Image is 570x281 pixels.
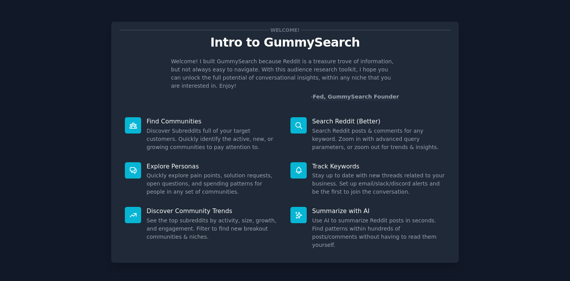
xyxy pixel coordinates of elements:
[147,117,280,125] p: Find Communities
[311,93,399,101] div: -
[147,162,280,170] p: Explore Personas
[171,57,399,90] p: Welcome! I built GummySearch because Reddit is a treasure trove of information, but not always ea...
[312,127,445,151] dd: Search Reddit posts & comments for any keyword. Zoom in with advanced query parameters, or zoom o...
[313,94,399,100] a: Fed, GummySearch Founder
[312,217,445,249] dd: Use AI to summarize Reddit posts in seconds. Find patterns within hundreds of posts/comments with...
[312,162,445,170] p: Track Keywords
[147,207,280,215] p: Discover Community Trends
[312,172,445,196] dd: Stay up to date with new threads related to your business. Set up email/slack/discord alerts and ...
[269,26,301,34] span: Welcome!
[147,217,280,241] dd: See the top subreddits by activity, size, growth, and engagement. Filter to find new breakout com...
[312,207,445,215] p: Summarize with AI
[119,36,451,49] p: Intro to GummySearch
[147,172,280,196] dd: Quickly explore pain points, solution requests, open questions, and spending patterns for people ...
[147,127,280,151] dd: Discover Subreddits full of your target customers. Quickly identify the active, new, or growing c...
[312,117,445,125] p: Search Reddit (Better)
